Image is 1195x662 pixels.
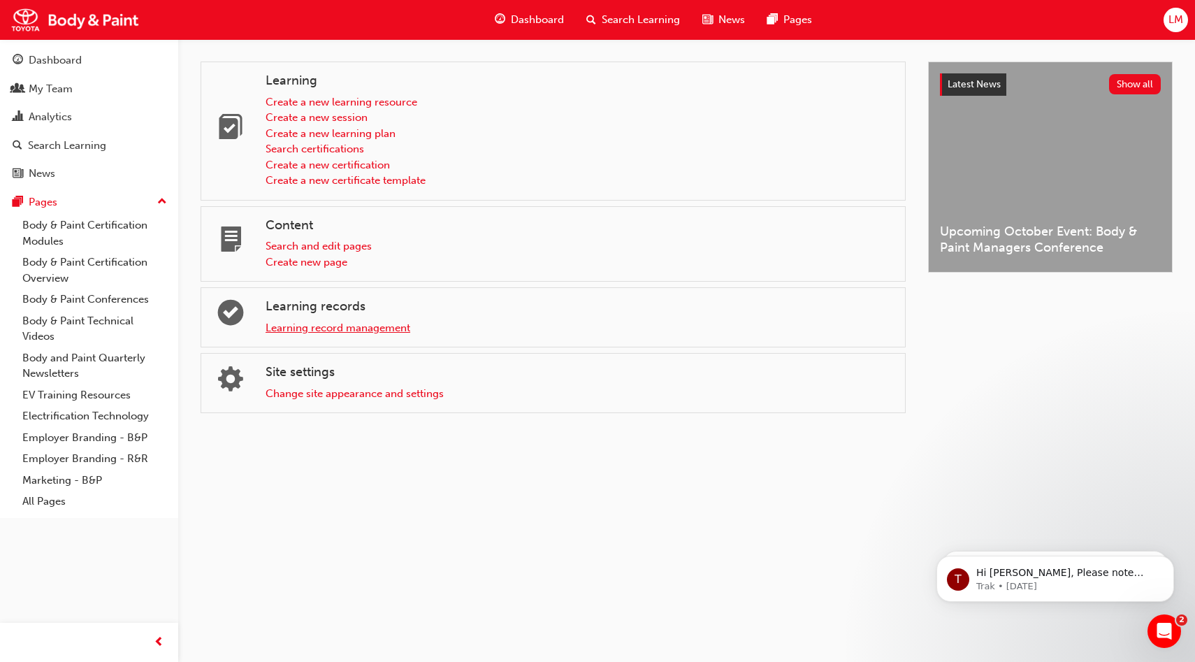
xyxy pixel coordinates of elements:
[756,6,823,34] a: pages-iconPages
[29,81,73,97] div: My Team
[13,168,23,180] span: news-icon
[915,526,1195,624] iframe: Intercom notifications message
[586,11,596,29] span: search-icon
[13,196,23,209] span: pages-icon
[266,96,417,108] a: Create a new learning resource
[1147,614,1181,648] iframe: Intercom live chat
[783,12,812,28] span: Pages
[13,83,23,96] span: people-icon
[1176,614,1187,626] span: 2
[6,161,173,187] a: News
[29,109,72,125] div: Analytics
[6,189,173,215] button: Pages
[218,228,243,258] span: page-icon
[266,73,894,89] h4: Learning
[691,6,756,34] a: news-iconNews
[266,322,410,334] a: Learning record management
[575,6,691,34] a: search-iconSearch Learning
[1168,12,1183,28] span: LM
[266,299,894,315] h4: Learning records
[218,301,243,331] span: learningrecord-icon
[602,12,680,28] span: Search Learning
[6,45,173,189] button: DashboardMy TeamAnalyticsSearch LearningNews
[17,215,173,252] a: Body & Paint Certification Modules
[17,310,173,347] a: Body & Paint Technical Videos
[29,166,55,182] div: News
[767,11,778,29] span: pages-icon
[495,11,505,29] span: guage-icon
[29,194,57,210] div: Pages
[17,384,173,406] a: EV Training Resources
[157,193,167,211] span: up-icon
[718,12,745,28] span: News
[28,138,106,154] div: Search Learning
[13,55,23,67] span: guage-icon
[266,240,372,252] a: Search and edit pages
[6,104,173,130] a: Analytics
[928,62,1173,273] a: Latest NewsShow allUpcoming October Event: Body & Paint Managers Conference
[266,174,426,187] a: Create a new certificate template
[13,111,23,124] span: chart-icon
[17,289,173,310] a: Body & Paint Conferences
[266,159,390,171] a: Create a new certification
[17,427,173,449] a: Employer Branding - B&P
[266,218,894,233] h4: Content
[266,387,444,400] a: Change site appearance and settings
[17,448,173,470] a: Employer Branding - R&R
[1109,74,1161,94] button: Show all
[1164,8,1188,32] button: LM
[266,127,396,140] a: Create a new learning plan
[266,256,347,268] a: Create new page
[702,11,713,29] span: news-icon
[29,52,82,69] div: Dashboard
[948,78,1001,90] span: Latest News
[940,224,1161,255] span: Upcoming October Event: Body & Paint Managers Conference
[6,76,173,102] a: My Team
[17,252,173,289] a: Body & Paint Certification Overview
[7,4,143,36] img: Trak
[17,491,173,512] a: All Pages
[13,140,22,152] span: search-icon
[17,405,173,427] a: Electrification Technology
[266,111,368,124] a: Create a new session
[61,54,241,66] p: Message from Trak, sent 4w ago
[61,41,236,121] span: Hi [PERSON_NAME], Please note that this message platform is not regularly monitored, please conta...
[6,133,173,159] a: Search Learning
[266,143,364,155] a: Search certifications
[17,470,173,491] a: Marketing - B&P
[154,634,164,652] span: prev-icon
[17,347,173,384] a: Body and Paint Quarterly Newsletters
[266,365,894,380] h4: Site settings
[484,6,575,34] a: guage-iconDashboard
[511,12,564,28] span: Dashboard
[940,73,1161,96] a: Latest NewsShow all
[218,115,243,145] span: learning-icon
[6,48,173,73] a: Dashboard
[218,368,243,398] span: cogs-icon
